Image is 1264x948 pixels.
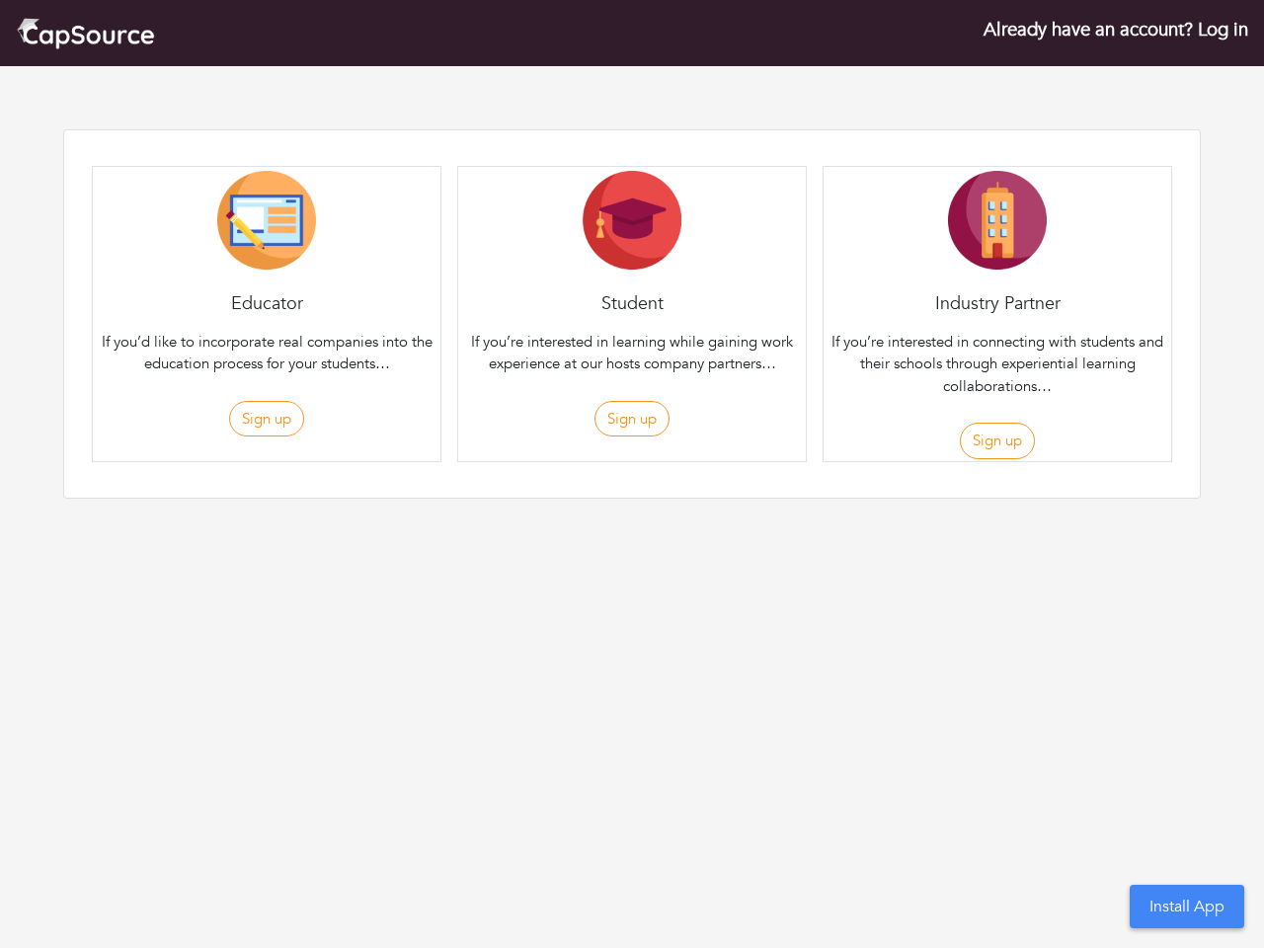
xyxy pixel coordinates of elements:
[462,331,802,375] p: If you’re interested in learning while gaining work experience at our hosts company partners…
[93,293,440,315] h4: Educator
[948,171,1047,270] img: Company-Icon-7f8a26afd1715722aa5ae9dc11300c11ceeb4d32eda0db0d61c21d11b95ecac6.png
[458,293,806,315] h4: Student
[583,171,681,270] img: Student-Icon-6b6867cbad302adf8029cb3ecf392088beec6a544309a027beb5b4b4576828a8.png
[984,17,1248,42] a: Already have an account? Log in
[229,401,304,437] button: Sign up
[960,423,1035,459] button: Sign up
[97,331,436,375] p: If you’d like to incorporate real companies into the education process for your students…
[1130,885,1244,928] button: Install App
[828,331,1167,398] p: If you’re interested in connecting with students and their schools through experiential learning ...
[594,401,670,437] button: Sign up
[16,16,155,50] img: cap_logo.png
[217,171,316,270] img: Educator-Icon-31d5a1e457ca3f5474c6b92ab10a5d5101c9f8fbafba7b88091835f1a8db102f.png
[824,293,1171,315] h4: Industry Partner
